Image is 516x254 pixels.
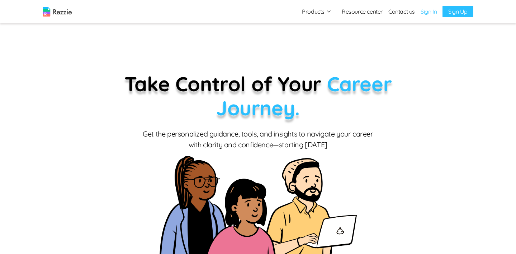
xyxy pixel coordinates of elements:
a: Contact us [388,7,415,16]
a: Sign In [421,7,437,16]
img: logo [43,7,72,17]
a: Sign Up [442,6,473,17]
a: Resource center [342,7,383,16]
button: Products [302,7,332,16]
p: Get the personalized guidance, tools, and insights to navigate your career with clarity and confi... [142,129,375,150]
p: Take Control of Your [88,72,429,120]
span: Career Journey. [216,71,392,120]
